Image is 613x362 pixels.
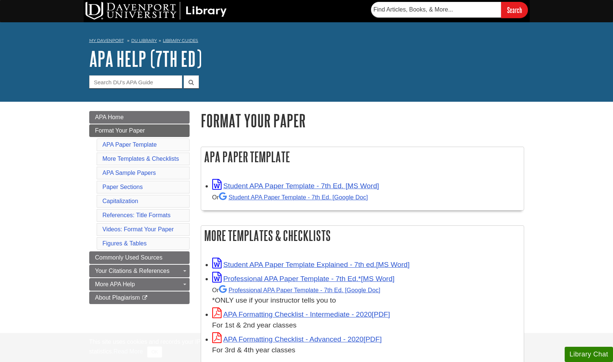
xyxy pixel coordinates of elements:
[163,38,198,43] a: Library Guides
[501,2,528,18] input: Search
[103,198,138,204] a: Capitalization
[103,170,156,176] a: APA Sample Papers
[95,127,145,134] span: Format Your Paper
[113,348,143,355] a: Read More
[565,347,613,362] button: Library Chat
[89,291,190,304] a: About Plagiarism
[95,268,170,274] span: Your Citations & References
[89,47,202,70] a: APA Help (7th Ed)
[95,114,124,120] span: APA Home
[142,296,148,300] i: This link opens in a new window
[147,346,162,358] button: Close
[371,2,528,18] form: Searches DU Library's articles, books, and more
[89,36,524,48] nav: breadcrumb
[371,2,501,17] input: Find Articles, Books, & More...
[89,111,190,304] div: Guide Page Menu
[103,184,143,190] a: Paper Sections
[212,284,520,306] div: *ONLY use if your instructor tells you to
[219,194,368,200] a: Student APA Paper Template - 7th Ed. [Google Doc]
[219,287,380,293] a: Professional APA Paper Template - 7th Ed.
[103,156,179,162] a: More Templates & Checklists
[103,141,157,148] a: APA Paper Template
[212,345,520,356] div: For 3rd & 4th year classes
[212,261,410,268] a: Link opens in new window
[103,226,174,232] a: Videos: Format Your Paper
[201,147,524,167] h2: APA Paper Template
[95,281,135,287] span: More APA Help
[212,182,379,190] a: Link opens in new window
[201,226,524,245] h2: More Templates & Checklists
[89,111,190,124] a: APA Home
[103,240,147,247] a: Figures & Tables
[89,278,190,291] a: More APA Help
[89,37,124,44] a: My Davenport
[95,294,140,301] span: About Plagiarism
[201,111,524,130] h1: Format Your Paper
[212,194,368,200] small: Or
[212,335,382,343] a: Link opens in new window
[212,275,395,283] a: Link opens in new window
[212,320,520,331] div: For 1st & 2nd year classes
[89,124,190,137] a: Format Your Paper
[89,265,190,277] a: Your Citations & References
[131,38,157,43] a: DU Library
[212,287,380,293] small: Or
[103,212,171,218] a: References: Title Formats
[89,75,182,88] input: Search DU's APA Guide
[86,2,227,20] img: DU Library
[212,310,390,318] a: Link opens in new window
[89,337,524,358] div: This site uses cookies and records your IP address for usage statistics. Additionally, we use Goo...
[89,251,190,264] a: Commonly Used Sources
[95,254,162,261] span: Commonly Used Sources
